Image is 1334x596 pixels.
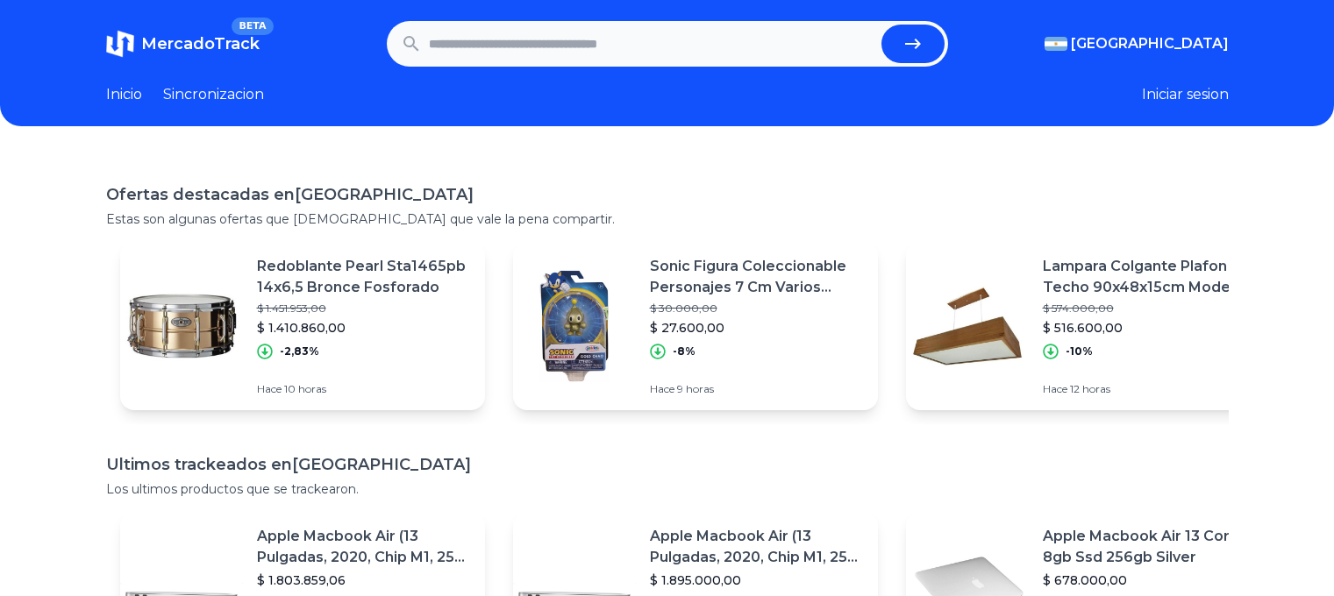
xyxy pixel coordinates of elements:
[513,265,636,387] img: Featured image
[106,480,1229,498] p: Los ultimos productos que se trackearon.
[232,18,273,35] span: BETA
[106,452,1229,477] h1: Ultimos trackeados en [GEOGRAPHIC_DATA]
[1043,526,1257,568] p: Apple Macbook Air 13 Core I5 8gb Ssd 256gb Silver
[141,34,260,53] span: MercadoTrack
[650,319,864,337] p: $ 27.600,00
[1066,344,1093,358] p: -10%
[1043,256,1257,298] p: Lampara Colgante Plafon Techo 90x48x15cm Moderna 6 Maderas
[280,344,319,358] p: -2,83%
[163,84,264,105] a: Sincronizacion
[906,265,1029,387] img: Featured image
[650,302,864,316] p: $ 30.000,00
[1043,302,1257,316] p: $ 574.000,00
[1043,571,1257,589] p: $ 678.000,00
[106,182,1229,207] h1: Ofertas destacadas en [GEOGRAPHIC_DATA]
[257,571,471,589] p: $ 1.803.859,06
[1045,33,1229,54] button: [GEOGRAPHIC_DATA]
[1043,382,1257,396] p: Hace 12 horas
[650,571,864,589] p: $ 1.895.000,00
[257,526,471,568] p: Apple Macbook Air (13 Pulgadas, 2020, Chip M1, 256 Gb De Ssd, 8 Gb De Ram) - Plata
[650,256,864,298] p: Sonic Figura Coleccionable Personajes 7 Cm Varios Modelos
[673,344,696,358] p: -8%
[120,265,243,387] img: Featured image
[257,319,471,337] p: $ 1.410.860,00
[106,210,1229,228] p: Estas son algunas ofertas que [DEMOGRAPHIC_DATA] que vale la pena compartir.
[106,84,142,105] a: Inicio
[257,256,471,298] p: Redoblante Pearl Sta1465pb 14x6,5 Bronce Fosforado
[906,242,1271,410] a: Featured imageLampara Colgante Plafon Techo 90x48x15cm Moderna 6 Maderas$ 574.000,00$ 516.600,00-...
[1142,84,1229,105] button: Iniciar sesion
[257,302,471,316] p: $ 1.451.953,00
[106,30,134,58] img: MercadoTrack
[106,30,260,58] a: MercadoTrackBETA
[257,382,471,396] p: Hace 10 horas
[120,242,485,410] a: Featured imageRedoblante Pearl Sta1465pb 14x6,5 Bronce Fosforado$ 1.451.953,00$ 1.410.860,00-2,83...
[1045,37,1067,51] img: Argentina
[513,242,878,410] a: Featured imageSonic Figura Coleccionable Personajes 7 Cm Varios Modelos$ 30.000,00$ 27.600,00-8%H...
[650,526,864,568] p: Apple Macbook Air (13 Pulgadas, 2020, Chip M1, 256 Gb De Ssd, 8 Gb De Ram) - Plata
[1071,33,1229,54] span: [GEOGRAPHIC_DATA]
[650,382,864,396] p: Hace 9 horas
[1043,319,1257,337] p: $ 516.600,00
